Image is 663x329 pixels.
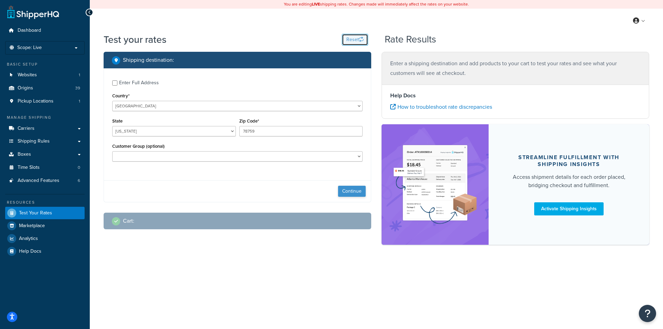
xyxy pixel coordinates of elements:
span: Boxes [18,152,31,157]
span: Advanced Features [18,178,59,184]
a: Websites1 [5,69,85,81]
span: Origins [18,85,33,91]
li: Time Slots [5,161,85,174]
label: Zip Code* [239,118,259,124]
a: Boxes [5,148,85,161]
li: Websites [5,69,85,81]
h4: Help Docs [390,91,641,100]
a: How to troubleshoot rate discrepancies [390,103,492,111]
a: Test Your Rates [5,207,85,219]
li: Origins [5,82,85,95]
span: Analytics [19,236,38,242]
span: Dashboard [18,28,41,33]
a: Time Slots0 [5,161,85,174]
h2: Cart : [123,218,134,224]
label: Country* [112,93,129,98]
a: Marketplace [5,220,85,232]
a: Dashboard [5,24,85,37]
li: Pickup Locations [5,95,85,108]
img: feature-image-si-e24932ea9b9fcd0ff835db86be1ff8d589347e8876e1638d903ea230a36726be.png [392,135,478,234]
div: Basic Setup [5,61,85,67]
span: Scope: Live [17,45,42,51]
label: Customer Group (optional) [112,144,165,149]
a: Pickup Locations1 [5,95,85,108]
h2: Shipping destination : [123,57,174,63]
div: Resources [5,200,85,205]
span: 0 [78,165,80,171]
span: Time Slots [18,165,40,171]
button: Open Resource Center [639,305,656,322]
input: Enter Full Address [112,80,117,86]
span: Pickup Locations [18,98,54,104]
div: Access shipment details for each order placed, bridging checkout and fulfillment. [505,173,633,190]
button: Continue [338,186,366,197]
a: Origins39 [5,82,85,95]
a: Help Docs [5,245,85,258]
li: Advanced Features [5,174,85,187]
span: Help Docs [19,249,41,254]
span: 1 [79,98,80,104]
span: Marketplace [19,223,45,229]
span: 39 [75,85,80,91]
div: Enter Full Address [119,78,159,88]
h1: Test your rates [104,33,166,46]
span: Websites [18,72,37,78]
label: State [112,118,123,124]
a: Shipping Rules [5,135,85,148]
b: LIVE [312,1,320,7]
span: 6 [78,178,80,184]
span: Test Your Rates [19,210,52,216]
a: Carriers [5,122,85,135]
a: Activate Shipping Insights [534,202,604,215]
div: Manage Shipping [5,115,85,120]
button: Reset [342,34,368,46]
h2: Rate Results [385,34,436,45]
p: Enter a shipping destination and add products to your cart to test your rates and see what your c... [390,59,641,78]
span: Shipping Rules [18,138,50,144]
a: Advanced Features6 [5,174,85,187]
div: Streamline Fulfillment with Shipping Insights [505,154,633,168]
a: Analytics [5,232,85,245]
span: 1 [79,72,80,78]
span: Carriers [18,126,35,132]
